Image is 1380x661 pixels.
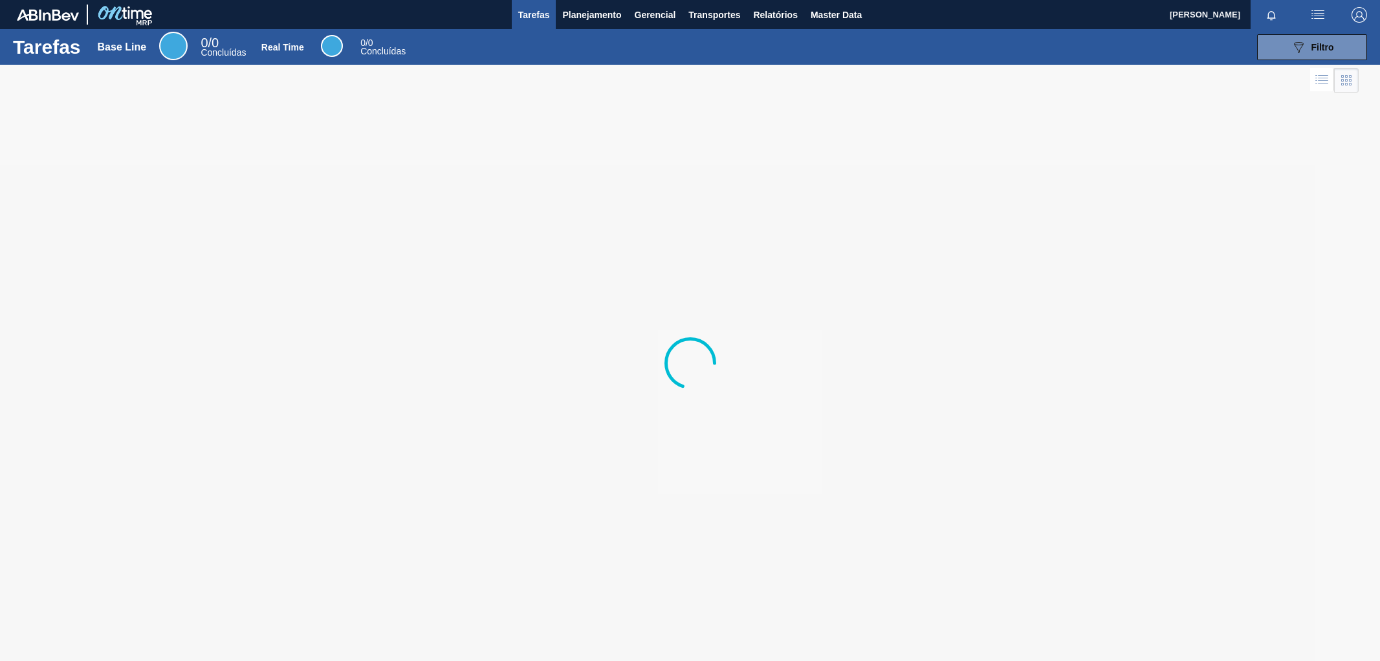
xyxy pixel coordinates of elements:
span: Concluídas [201,47,246,58]
span: Concluídas [360,46,406,56]
button: Filtro [1257,34,1367,60]
span: Relatórios [753,7,797,23]
h1: Tarefas [13,39,81,54]
span: Planejamento [562,7,621,23]
div: Base Line [159,32,188,60]
span: 0 [201,36,208,50]
img: TNhmsLtSVTkK8tSr43FrP2fwEKptu5GPRR3wAAAABJRU5ErkJggg== [17,9,79,21]
button: Notificações [1251,6,1292,24]
span: / 0 [360,38,373,48]
div: Real Time [261,42,304,52]
span: Transportes [688,7,740,23]
span: Master Data [811,7,862,23]
div: Base Line [201,38,246,57]
span: / 0 [201,36,219,50]
div: Base Line [98,41,147,53]
span: Gerencial [635,7,676,23]
img: Logout [1352,7,1367,23]
img: userActions [1310,7,1326,23]
div: Real Time [360,39,406,56]
span: 0 [360,38,366,48]
div: Real Time [321,35,343,57]
span: Tarefas [518,7,550,23]
span: Filtro [1311,42,1334,52]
